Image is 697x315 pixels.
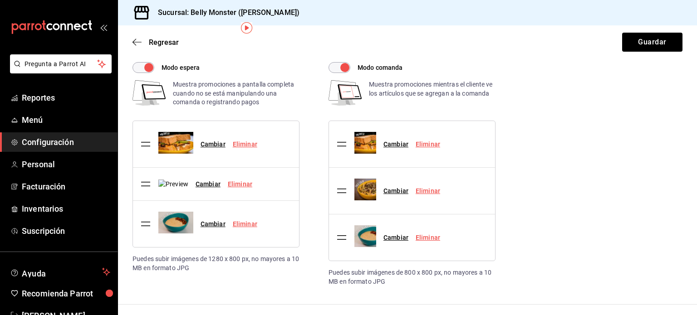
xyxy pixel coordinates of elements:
span: Ayuda [22,267,98,277]
img: Preview [158,179,188,189]
span: Recomienda Parrot [22,287,110,300]
h3: Sucursal: Belly Monster ([PERSON_NAME]) [151,7,299,18]
div: Muestra promociones mientras el cliente ve los artículos que se agregan a la comanda [369,80,496,110]
span: Pregunta a Parrot AI [25,59,98,69]
div: Puedes subir imágenes de 1280 x 800 px, no mayores a 10 MB en formato JPG [133,255,299,272]
button: Regresar [133,38,179,47]
span: Inventarios [22,203,110,215]
span: Modo comanda [358,63,403,73]
a: Eliminar [228,180,252,188]
img: Preview [158,132,193,154]
span: Regresar [149,38,179,47]
a: Eliminar [416,187,440,194]
span: Personal [22,158,110,170]
a: Cambiar [383,234,408,241]
img: Preview [354,225,376,247]
a: Cambiar [196,180,221,188]
a: Cambiar [383,141,408,148]
a: Cambiar [201,220,226,228]
span: Menú [22,114,110,126]
button: Pregunta a Parrot AI [10,54,112,73]
a: Cambiar [383,187,408,194]
img: Preview [158,212,193,233]
a: Eliminar [416,234,440,241]
a: Eliminar [233,220,257,228]
a: Pregunta a Parrot AI [6,66,112,75]
span: Suscripción [22,225,110,237]
span: Configuración [22,136,110,148]
a: Eliminar [416,141,440,148]
button: open_drawer_menu [100,24,107,31]
button: Guardar [622,33,682,52]
span: Facturación [22,180,110,193]
div: Muestra promociones a pantalla completa cuando no se está manipulando una comanda o registrando p... [173,80,299,110]
div: Puedes subir imágenes de 800 x 800 px, no mayores a 10 MB en formato JPG [329,268,496,286]
span: Reportes [22,92,110,104]
a: Eliminar [233,141,257,148]
img: Preview [354,179,376,200]
span: Modo espera [162,63,200,73]
a: Cambiar [201,141,226,148]
img: Tooltip marker [241,22,252,34]
img: Preview [354,132,376,154]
